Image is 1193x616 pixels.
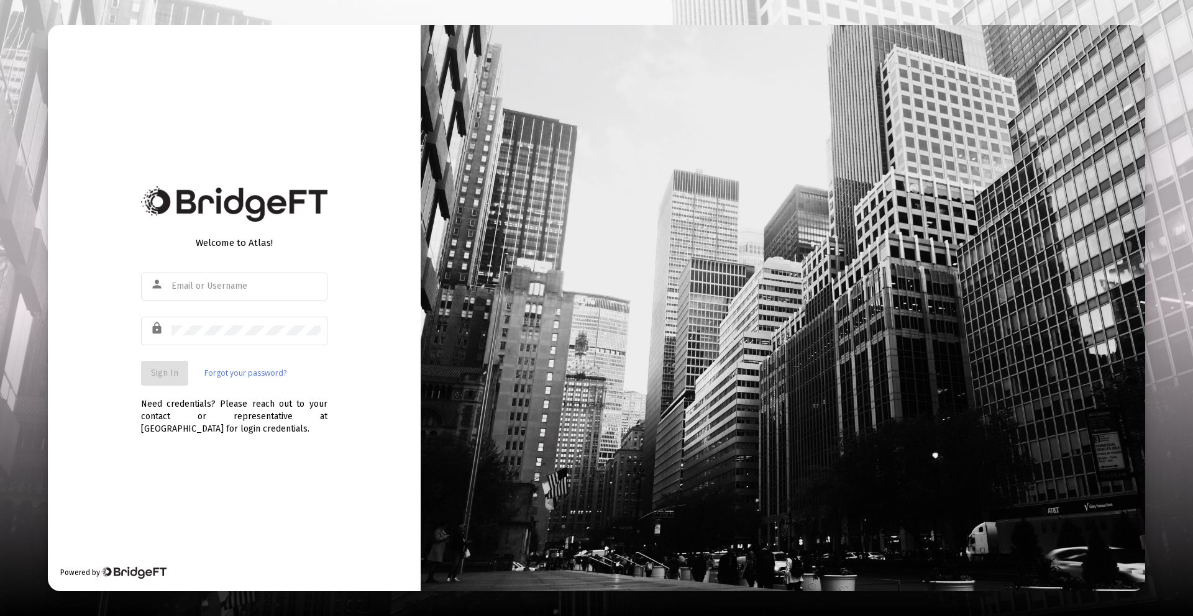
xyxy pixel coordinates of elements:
[171,281,321,291] input: Email or Username
[60,566,167,579] div: Powered by
[141,237,327,249] div: Welcome to Atlas!
[204,367,286,379] a: Forgot your password?
[101,566,167,579] img: Bridge Financial Technology Logo
[141,386,327,435] div: Need credentials? Please reach out to your contact or representative at [GEOGRAPHIC_DATA] for log...
[150,277,165,292] mat-icon: person
[151,368,178,378] span: Sign In
[141,186,327,222] img: Bridge Financial Technology Logo
[141,361,188,386] button: Sign In
[150,321,165,336] mat-icon: lock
